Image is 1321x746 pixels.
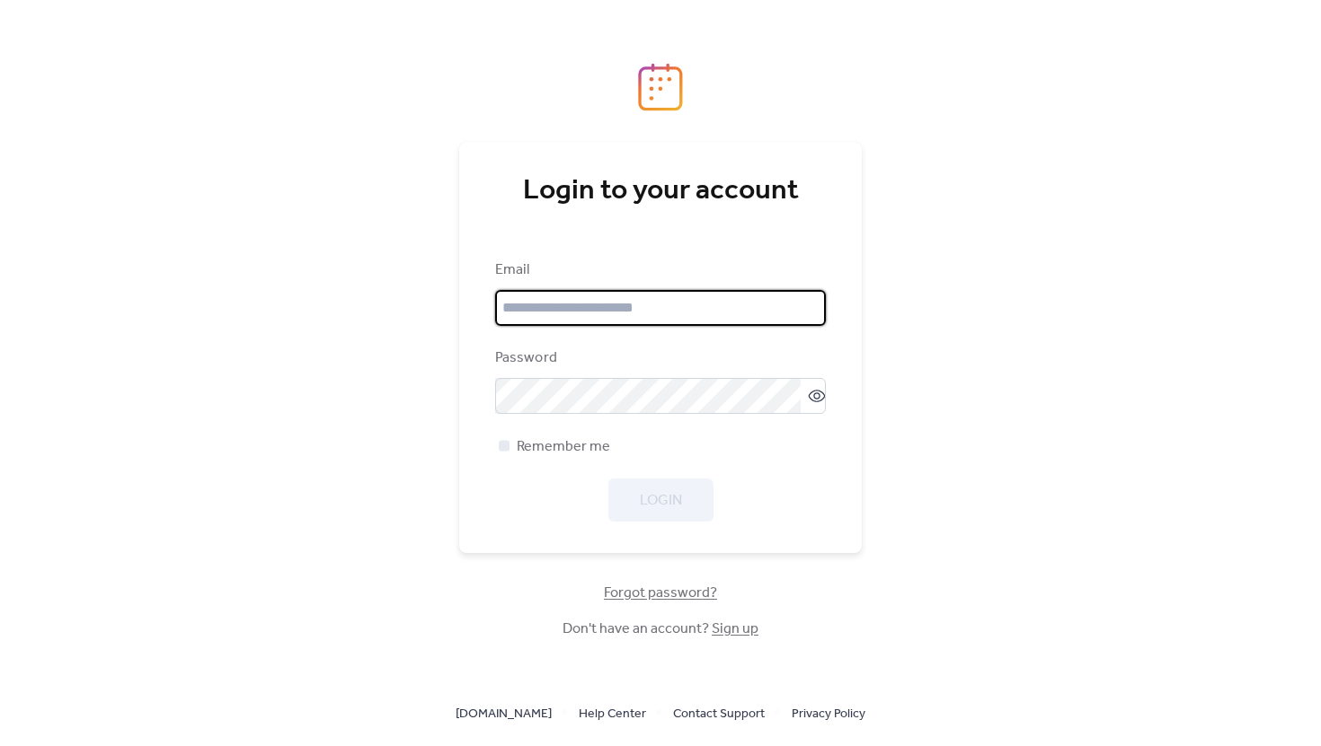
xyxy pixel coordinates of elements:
div: Login to your account [495,173,826,209]
span: Privacy Policy [792,704,865,725]
a: Contact Support [673,702,765,724]
img: logo [638,63,683,111]
span: Forgot password? [604,583,717,604]
a: Privacy Policy [792,702,865,724]
div: Email [495,259,822,281]
a: Forgot password? [604,588,717,598]
a: Help Center [579,702,646,724]
span: Don't have an account? [563,619,758,640]
span: [DOMAIN_NAME] [456,704,552,725]
a: Sign up [712,615,758,643]
span: Contact Support [673,704,765,725]
span: Remember me [517,436,610,458]
a: [DOMAIN_NAME] [456,702,552,724]
span: Help Center [579,704,646,725]
div: Password [495,347,822,369]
